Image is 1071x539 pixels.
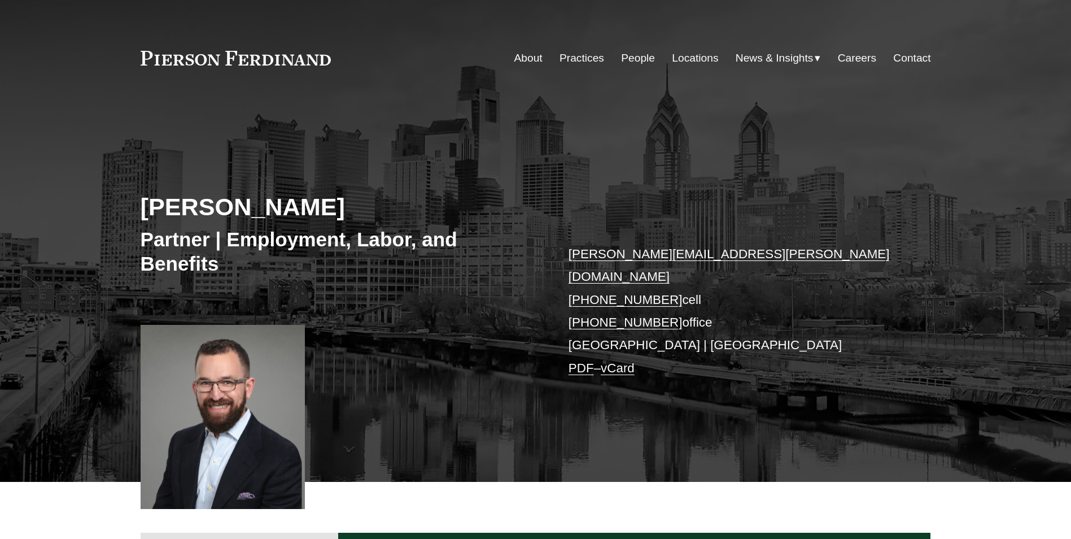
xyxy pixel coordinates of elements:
[141,227,536,276] h3: Partner | Employment, Labor, and Benefits
[736,49,814,68] span: News & Insights
[569,247,890,284] a: [PERSON_NAME][EMAIL_ADDRESS][PERSON_NAME][DOMAIN_NAME]
[621,47,655,69] a: People
[736,47,821,69] a: folder dropdown
[601,361,635,375] a: vCard
[893,47,930,69] a: Contact
[838,47,876,69] a: Careers
[514,47,543,69] a: About
[569,361,594,375] a: PDF
[559,47,604,69] a: Practices
[569,243,898,380] p: cell office [GEOGRAPHIC_DATA] | [GEOGRAPHIC_DATA] –
[569,293,683,307] a: [PHONE_NUMBER]
[141,192,536,221] h2: [PERSON_NAME]
[569,315,683,329] a: [PHONE_NUMBER]
[672,47,718,69] a: Locations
